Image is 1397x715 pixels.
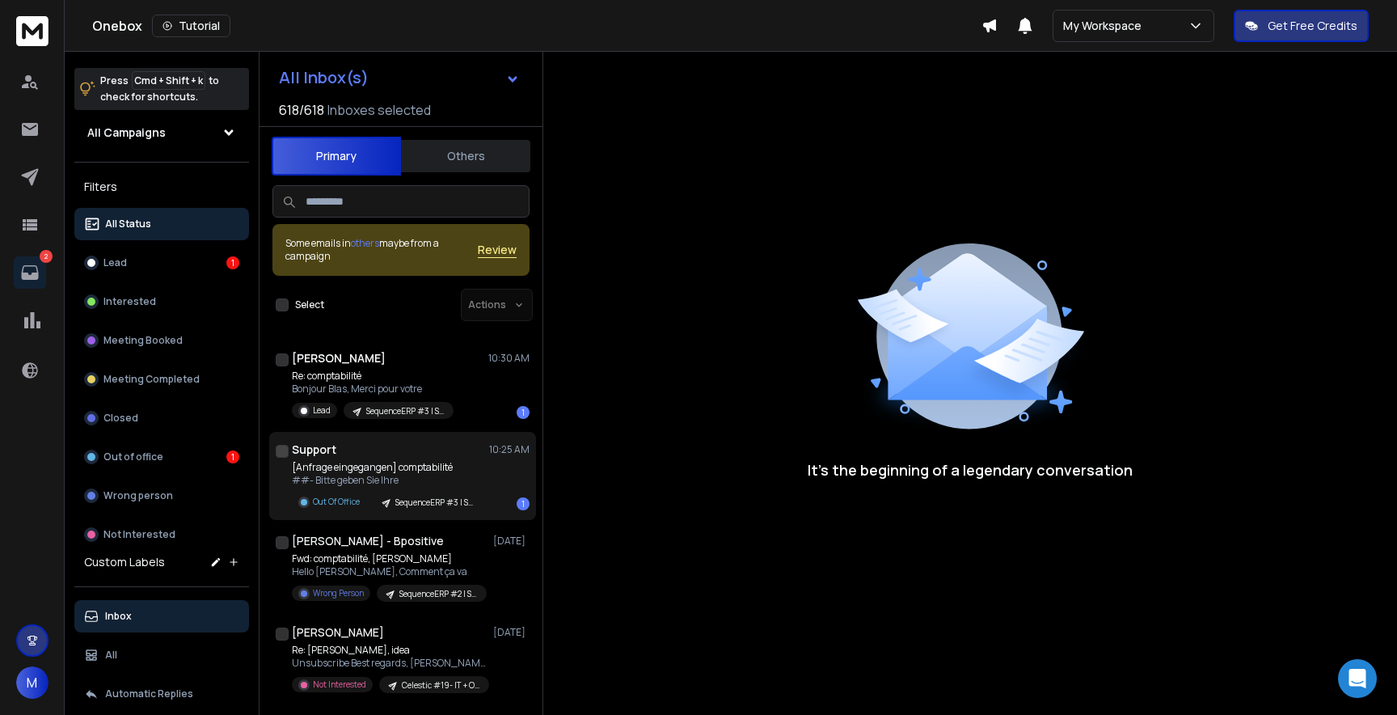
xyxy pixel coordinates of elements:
[395,497,473,509] p: SequenceERP #3 | Steps 4-5-6 | @info
[517,497,530,510] div: 1
[103,334,183,347] p: Meeting Booked
[103,528,175,541] p: Not Interested
[402,679,479,692] p: Celestic #19- IT + Old School | [GEOGRAPHIC_DATA] | PERFORMANCE | AI CAMPAIGN
[272,137,401,176] button: Primary
[103,489,173,502] p: Wrong person
[313,404,331,417] p: Lead
[295,298,324,311] label: Select
[292,533,444,549] h1: [PERSON_NAME] - Bpositive
[292,383,454,396] p: Bonjour Blas, Merci pour votre
[292,350,386,366] h1: [PERSON_NAME]
[292,474,483,487] p: ##- Bitte geben Sie Ihre
[292,624,384,641] h1: [PERSON_NAME]
[327,100,431,120] h3: Inboxes selected
[292,644,486,657] p: Re: [PERSON_NAME], idea
[292,370,454,383] p: Re: comptabilité
[478,242,517,258] button: Review
[103,451,163,463] p: Out of office
[279,70,369,86] h1: All Inbox(s)
[74,600,249,632] button: Inbox
[16,666,49,699] button: M
[92,15,981,37] div: Onebox
[1268,18,1357,34] p: Get Free Credits
[74,208,249,240] button: All Status
[292,461,483,474] p: [Anfrage eingegangen] comptabilité
[1063,18,1148,34] p: My Workspace
[105,610,132,623] p: Inbox
[74,480,249,512] button: Wrong person
[103,256,127,269] p: Lead
[313,679,366,691] p: Not Interested
[351,236,379,250] span: others
[74,286,249,318] button: Interested
[100,73,219,105] p: Press to check for shortcuts.
[103,373,200,386] p: Meeting Completed
[292,552,486,565] p: Fwd: comptabilité, [PERSON_NAME]
[87,125,166,141] h1: All Campaigns
[1338,659,1377,698] div: Open Intercom Messenger
[74,402,249,434] button: Closed
[74,247,249,279] button: Lead1
[103,412,138,425] p: Closed
[401,138,530,174] button: Others
[74,116,249,149] button: All Campaigns
[292,442,336,458] h1: Support
[285,237,478,263] div: Some emails in maybe from a campaign
[808,459,1133,481] p: It’s the beginning of a legendary conversation
[74,639,249,671] button: All
[152,15,230,37] button: Tutorial
[74,678,249,710] button: Automatic Replies
[1234,10,1369,42] button: Get Free Credits
[103,295,156,308] p: Interested
[493,626,530,639] p: [DATE]
[74,518,249,551] button: Not Interested
[366,405,444,417] p: SequenceERP #3 | Steps 4-5-6 | @info
[74,363,249,396] button: Meeting Completed
[74,176,249,198] h3: Filters
[292,565,486,578] p: Hello [PERSON_NAME], Comment ça va
[399,588,477,600] p: SequenceERP #2 | Steps 4-5-6
[226,256,239,269] div: 1
[74,441,249,473] button: Out of office1
[84,554,165,570] h3: Custom Labels
[279,100,324,120] span: 618 / 618
[40,250,53,263] p: 2
[489,443,530,456] p: 10:25 AM
[517,406,530,419] div: 1
[226,451,239,463] div: 1
[313,587,364,599] p: Wrong Person
[266,61,533,94] button: All Inbox(s)
[105,687,193,700] p: Automatic Replies
[14,256,46,289] a: 2
[105,218,151,231] p: All Status
[488,352,530,365] p: 10:30 AM
[493,535,530,548] p: [DATE]
[74,324,249,357] button: Meeting Booked
[132,71,205,90] span: Cmd + Shift + k
[313,496,360,508] p: Out Of Office
[105,649,117,662] p: All
[292,657,486,670] p: Unsubscribe Best regards, [PERSON_NAME]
